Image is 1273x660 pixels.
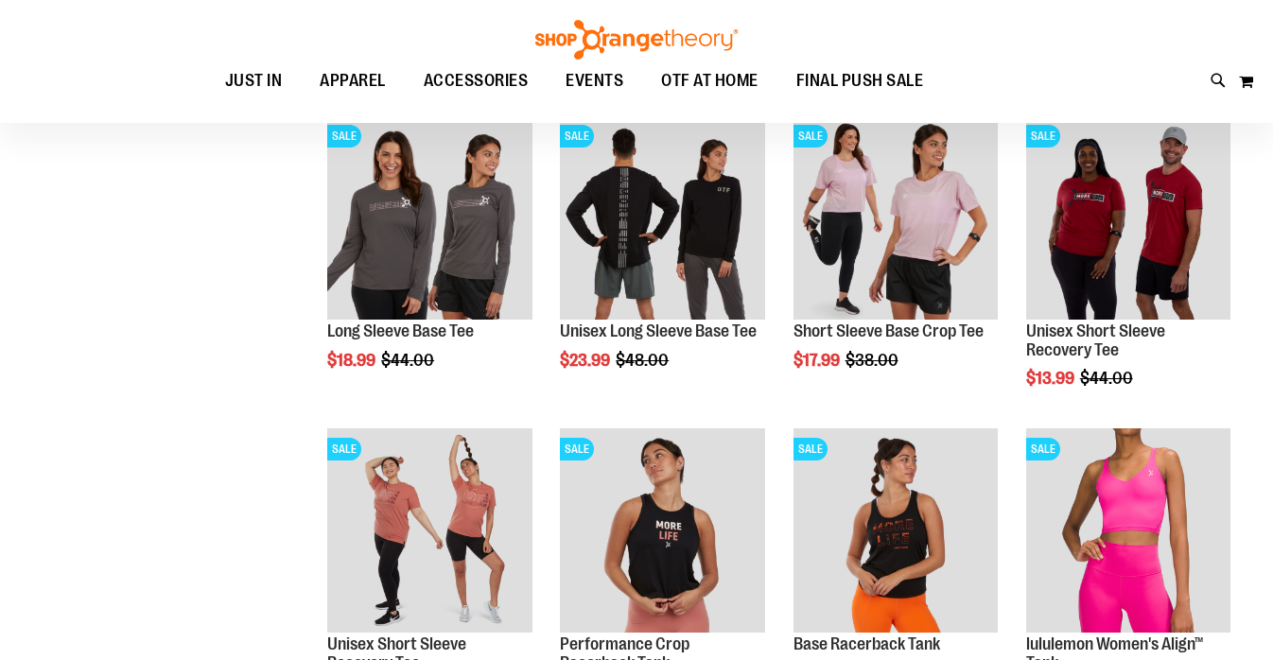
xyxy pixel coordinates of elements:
span: FINAL PUSH SALE [796,60,924,102]
span: SALE [327,438,361,460]
img: Product image for Unisex SS Recovery Tee [1026,115,1230,320]
img: Product image for Unisex Long Sleeve Base Tee [560,115,764,320]
span: SALE [793,438,828,460]
img: Shop Orangetheory [532,20,741,60]
span: SALE [793,125,828,148]
span: $13.99 [1026,369,1077,388]
img: Product image for Performance Crop Racerback Tank [560,428,764,633]
span: $17.99 [793,351,843,370]
span: EVENTS [566,60,623,102]
div: product [784,106,1007,418]
a: Base Racerback Tank [793,634,940,653]
span: $38.00 [846,351,901,370]
span: SALE [1026,438,1060,460]
a: Product image for Long Sleeve Base TeeSALE [327,115,532,322]
span: $44.00 [1080,369,1136,388]
span: ACCESSORIES [424,60,529,102]
span: SALE [1026,125,1060,148]
span: $48.00 [616,351,671,370]
a: Product image for lululemon Womens Align TankSALE [1026,428,1230,635]
a: Short Sleeve Base Crop Tee [793,321,984,340]
img: Product image for Short Sleeve Base Crop Tee [793,115,998,320]
a: Product image for Performance Crop Racerback TankSALE [560,428,764,635]
a: JUST IN [206,60,302,103]
div: product [318,106,541,418]
a: ACCESSORIES [405,60,548,103]
span: $44.00 [381,351,437,370]
a: Unisex Short Sleeve Recovery Tee [1026,321,1165,359]
span: APPAREL [320,60,386,102]
img: Product image for Long Sleeve Base Tee [327,115,532,320]
a: Long Sleeve Base Tee [327,321,474,340]
span: SALE [327,125,361,148]
a: Product image for Unisex Short Sleeve Recovery TeeSALE [327,428,532,635]
span: JUST IN [225,60,283,102]
span: SALE [560,438,594,460]
a: Unisex Long Sleeve Base Tee [560,321,757,340]
div: product [550,106,774,418]
a: Product image for Short Sleeve Base Crop TeeSALE [793,115,998,322]
span: OTF AT HOME [661,60,759,102]
img: Product image for lululemon Womens Align Tank [1026,428,1230,633]
a: Product image for Unisex Long Sleeve Base TeeSALE [560,115,764,322]
span: $18.99 [327,351,378,370]
span: SALE [560,125,594,148]
a: OTF AT HOME [642,60,777,103]
a: Product image for Unisex SS Recovery TeeSALE [1026,115,1230,322]
a: APPAREL [301,60,405,102]
a: Product image for Base Racerback TankSALE [793,428,998,635]
img: Product image for Base Racerback Tank [793,428,998,633]
div: product [1017,106,1240,437]
span: $23.99 [560,351,613,370]
a: EVENTS [547,60,642,103]
img: Product image for Unisex Short Sleeve Recovery Tee [327,428,532,633]
a: FINAL PUSH SALE [777,60,943,103]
